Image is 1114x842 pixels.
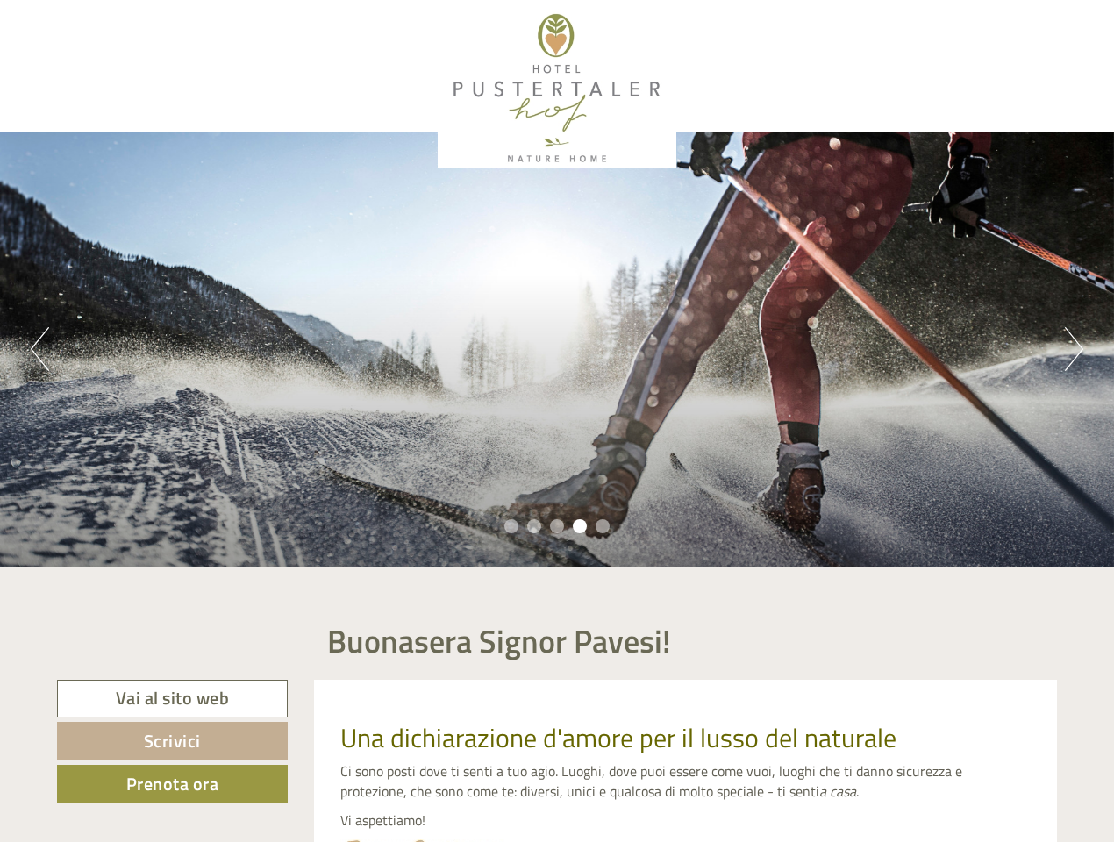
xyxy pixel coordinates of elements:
[340,761,1032,802] p: Ci sono posti dove ti senti a tuo agio. Luoghi, dove puoi essere come vuoi, luoghi che ti danno s...
[327,624,671,659] h1: Buonasera Signor Pavesi!
[57,765,288,803] a: Prenota ora
[340,717,896,758] span: Una dichiarazione d'amore per il lusso del naturale
[340,810,1032,831] p: Vi aspettiamo!
[1065,327,1083,371] button: Next
[31,327,49,371] button: Previous
[819,781,826,802] em: a
[830,781,856,802] em: casa
[57,680,288,717] a: Vai al sito web
[57,722,288,760] a: Scrivici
